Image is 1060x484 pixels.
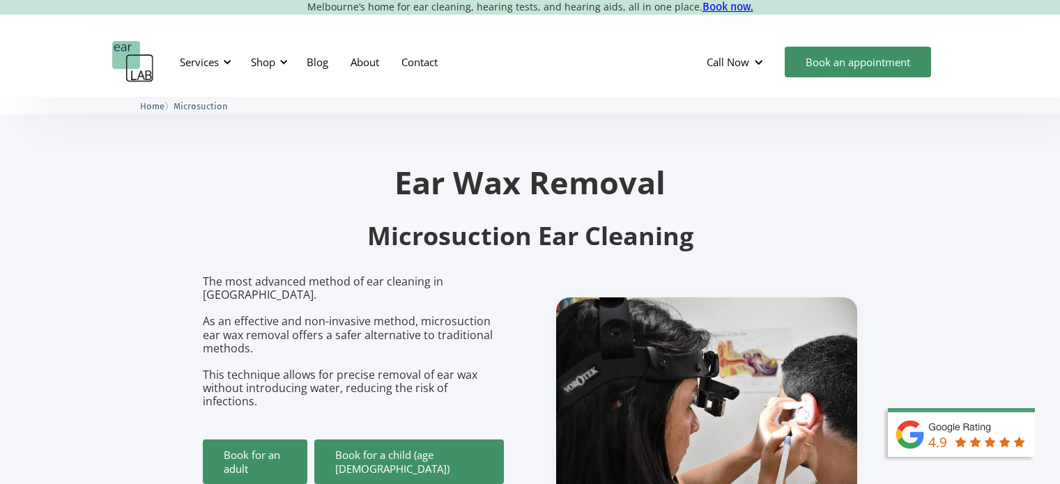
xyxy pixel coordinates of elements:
span: Home [140,101,164,111]
a: Contact [390,42,449,82]
div: Shop [251,55,275,69]
h1: Ear Wax Removal [203,166,858,198]
p: The most advanced method of ear cleaning in [GEOGRAPHIC_DATA]. As an effective and non-invasive m... [203,275,504,409]
div: Services [171,41,236,83]
a: Book for an adult [203,439,307,484]
a: Blog [295,42,339,82]
div: Shop [243,41,292,83]
a: home [112,41,154,83]
a: About [339,42,390,82]
div: Call Now [696,41,778,83]
h2: Microsuction Ear Cleaning [203,220,858,253]
a: Book for a child (age [DEMOGRAPHIC_DATA]) [314,439,504,484]
span: Microsuction [174,101,228,111]
div: Services [180,55,219,69]
a: Home [140,99,164,112]
div: Call Now [707,55,749,69]
a: Book an appointment [785,47,931,77]
li: 〉 [140,99,174,114]
a: Microsuction [174,99,228,112]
